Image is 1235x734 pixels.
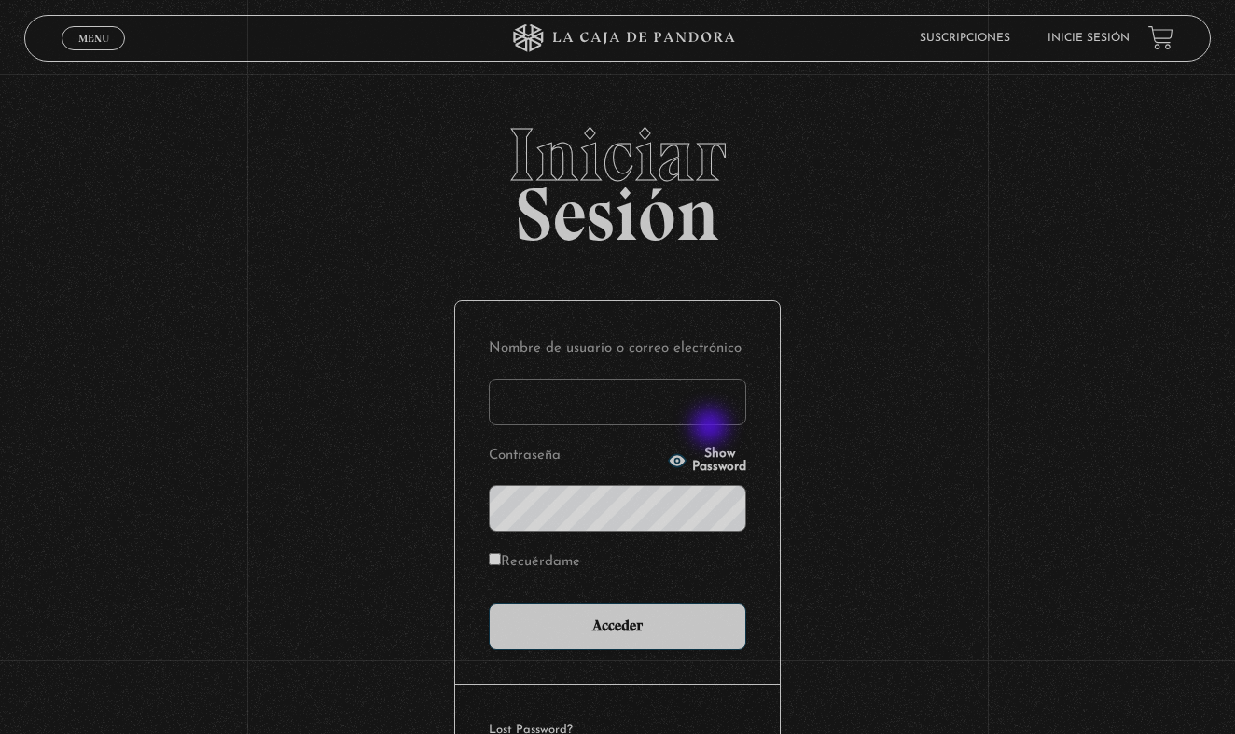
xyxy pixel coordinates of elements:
a: Inicie sesión [1048,33,1130,44]
button: Show Password [668,448,746,474]
span: Iniciar [24,118,1210,192]
span: Menu [78,33,109,44]
a: View your shopping cart [1148,25,1173,50]
span: Show Password [692,448,746,474]
span: Cerrar [72,48,116,62]
label: Contraseña [489,442,662,471]
a: Suscripciones [920,33,1010,44]
input: Recuérdame [489,553,501,565]
label: Nombre de usuario o correo electrónico [489,335,746,364]
label: Recuérdame [489,548,580,577]
h2: Sesión [24,118,1210,237]
input: Acceder [489,603,746,650]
